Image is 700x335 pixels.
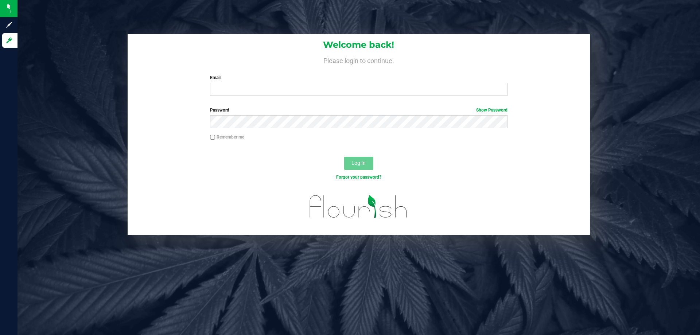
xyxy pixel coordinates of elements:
[128,40,590,50] h1: Welcome back!
[351,160,366,166] span: Log In
[210,135,215,140] input: Remember me
[210,134,244,140] label: Remember me
[301,188,416,225] img: flourish_logo.svg
[476,108,507,113] a: Show Password
[210,74,507,81] label: Email
[128,55,590,64] h4: Please login to continue.
[210,108,229,113] span: Password
[5,21,13,28] inline-svg: Sign up
[336,175,381,180] a: Forgot your password?
[344,157,373,170] button: Log In
[5,37,13,44] inline-svg: Log in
